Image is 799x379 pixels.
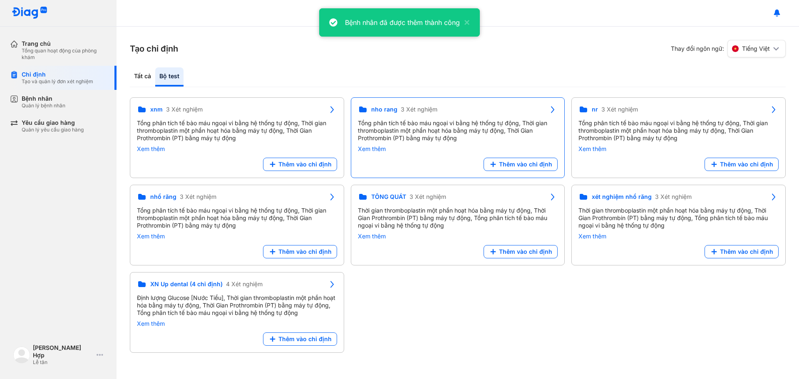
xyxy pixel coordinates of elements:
div: Quản lý bệnh nhân [22,102,65,109]
div: Thời gian thromboplastin một phần hoạt hóa bằng máy tự động, Thời Gian Prothrombin (PT) bằng máy ... [578,207,779,229]
div: Bộ test [155,67,184,87]
div: Xem thêm [358,233,558,240]
div: Yêu cầu giao hàng [22,119,84,126]
div: Tổng quan hoạt động của phòng khám [22,47,107,61]
div: [PERSON_NAME] Hợp [33,344,93,359]
div: Quản lý yêu cầu giao hàng [22,126,84,133]
span: 4 Xét nghiệm [226,280,263,288]
div: Tổng phân tích tế bào máu ngoại vi bằng hệ thống tự động, Thời gian thromboplastin một phần hoạt ... [578,119,779,142]
button: close [460,17,470,27]
span: 3 Xét nghiệm [180,193,216,201]
div: Xem thêm [358,145,558,153]
div: Lễ tân [33,359,93,366]
span: TỔNG QUÁT [371,193,406,201]
div: Tổng phân tích tế bào máu ngoại vi bằng hệ thống tự động, Thời gian thromboplastin một phần hoạt ... [137,207,337,229]
div: Xem thêm [137,233,337,240]
h3: Tạo chỉ định [130,43,178,54]
button: Thêm vào chỉ định [484,158,558,171]
div: Xem thêm [578,145,779,153]
span: Thêm vào chỉ định [278,335,332,343]
div: Tổng phân tích tế bào máu ngoại vi bằng hệ thống tự động, Thời gian thromboplastin một phần hoạt ... [137,119,337,142]
div: Tổng phân tích tế bào máu ngoại vi bằng hệ thống tự động, Thời gian thromboplastin một phần hoạt ... [358,119,558,142]
span: Thêm vào chỉ định [499,248,552,255]
img: logo [13,347,30,363]
button: Thêm vào chỉ định [484,245,558,258]
span: Thêm vào chỉ định [278,248,332,255]
div: Xem thêm [137,145,337,153]
div: Tất cả [130,67,155,87]
span: nr [592,106,598,113]
div: Bệnh nhân đã được thêm thành công [345,17,460,27]
button: Thêm vào chỉ định [263,245,337,258]
div: Thời gian thromboplastin một phần hoạt hóa bằng máy tự động, Thời Gian Prothrombin (PT) bằng máy ... [358,207,558,229]
span: 3 Xét nghiệm [401,106,437,113]
div: Chỉ định [22,71,93,78]
span: Thêm vào chỉ định [278,161,332,168]
span: nhổ răng [150,193,176,201]
span: Thêm vào chỉ định [720,248,773,255]
span: 3 Xét nghiệm [409,193,446,201]
span: nho rang [371,106,397,113]
div: Tạo và quản lý đơn xét nghiệm [22,78,93,85]
span: 3 Xét nghiệm [655,193,692,201]
span: xnm [150,106,163,113]
span: 3 Xét nghiệm [166,106,203,113]
span: Thêm vào chỉ định [720,161,773,168]
button: Thêm vào chỉ định [705,245,779,258]
button: Thêm vào chỉ định [263,332,337,346]
span: xét nghiệm nhổ răng [592,193,652,201]
span: Thêm vào chỉ định [499,161,552,168]
div: Trang chủ [22,40,107,47]
div: Định lượng Glucose [Nước Tiểu], Thời gian thromboplastin một phần hoạt hóa bằng máy tự động, Thời... [137,294,337,317]
button: Thêm vào chỉ định [705,158,779,171]
div: Bệnh nhân [22,95,65,102]
span: 3 Xét nghiệm [601,106,638,113]
img: logo [12,7,47,20]
span: XN Up dental (4 chỉ định) [150,280,223,288]
div: Xem thêm [578,233,779,240]
button: Thêm vào chỉ định [263,158,337,171]
div: Thay đổi ngôn ngữ: [671,40,786,57]
div: Xem thêm [137,320,337,327]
